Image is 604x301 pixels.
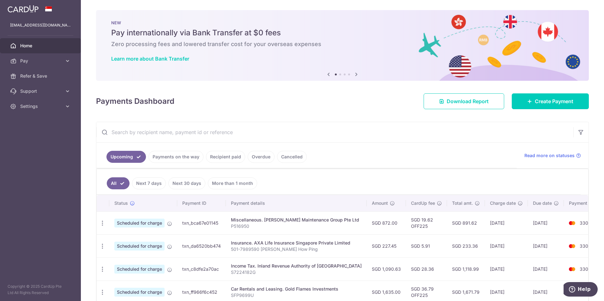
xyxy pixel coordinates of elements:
td: SGD 1,118.99 [447,257,485,280]
img: Bank Card [566,219,578,227]
h4: Payments Dashboard [96,96,174,107]
span: Download Report [447,97,489,105]
span: Scheduled for charge [114,265,165,274]
input: Search by recipient name, payment id or reference [96,122,573,142]
h5: Pay internationally via Bank Transfer at $0 fees [111,28,574,38]
span: CardUp fee [411,200,435,206]
a: All [107,177,130,189]
span: Due date [533,200,552,206]
iframe: Opens a widget where you can find more information [564,282,598,298]
td: SGD 891.62 [447,211,485,234]
td: SGD 19.62 OFF225 [406,211,447,234]
span: Scheduled for charge [114,219,165,227]
td: SGD 5.91 [406,234,447,257]
td: SGD 1,090.63 [367,257,406,280]
a: Learn more about Bank Transfer [111,56,189,62]
p: 501-7989590 [PERSON_NAME] How Ping [231,246,362,252]
img: CardUp [8,5,39,13]
a: Payments on the way [148,151,203,163]
span: 3309 [580,266,591,272]
span: 3309 [580,243,591,249]
p: [EMAIL_ADDRESS][DOMAIN_NAME] [10,22,71,28]
div: Miscellaneous. [PERSON_NAME] Maintenance Group Pte Ltd [231,217,362,223]
span: Charge date [490,200,516,206]
span: Refer & Save [20,73,62,79]
a: Next 7 days [132,177,166,189]
span: Create Payment [535,97,573,105]
th: Payment details [226,195,367,211]
td: [DATE] [528,234,564,257]
div: Income Tax. Inland Revenue Authority of [GEOGRAPHIC_DATA] [231,263,362,269]
td: [DATE] [485,257,528,280]
a: Read more on statuses [524,152,581,159]
img: Bank Card [566,265,578,273]
span: Settings [20,103,62,109]
a: Overdue [248,151,275,163]
td: SGD 227.45 [367,234,406,257]
img: Bank Card [566,242,578,250]
span: Amount [372,200,388,206]
p: NEW [111,20,574,25]
img: Bank transfer banner [96,10,589,81]
a: Cancelled [277,151,307,163]
td: SGD 28.36 [406,257,447,280]
span: Status [114,200,128,206]
h6: Zero processing fees and lowered transfer cost for your overseas expenses [111,40,574,48]
td: [DATE] [485,234,528,257]
td: [DATE] [528,257,564,280]
p: SFP9699U [231,292,362,298]
td: [DATE] [528,211,564,234]
span: Home [20,43,62,49]
p: P516950 [231,223,362,229]
span: Read more on statuses [524,152,575,159]
span: Support [20,88,62,94]
a: Upcoming [106,151,146,163]
td: SGD 233.36 [447,234,485,257]
th: Payment ID [177,195,226,211]
div: Car Rentals and Leasing. Gold Flames Investments [231,286,362,292]
td: txn_c8dfe2a70ac [177,257,226,280]
div: Insurance. AXA Life Insurance Singapore Private Limited [231,240,362,246]
p: S7224182G [231,269,362,275]
span: Pay [20,58,62,64]
span: Total amt. [452,200,473,206]
a: Create Payment [512,93,589,109]
td: txn_bca67e01145 [177,211,226,234]
span: 3309 [580,220,591,226]
span: Scheduled for charge [114,242,165,251]
td: [DATE] [485,211,528,234]
a: More than 1 month [208,177,257,189]
a: Next 30 days [168,177,205,189]
a: Recipient paid [206,151,245,163]
td: SGD 872.00 [367,211,406,234]
a: Download Report [424,93,504,109]
td: txn_da6520bb474 [177,234,226,257]
span: Scheduled for charge [114,288,165,297]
